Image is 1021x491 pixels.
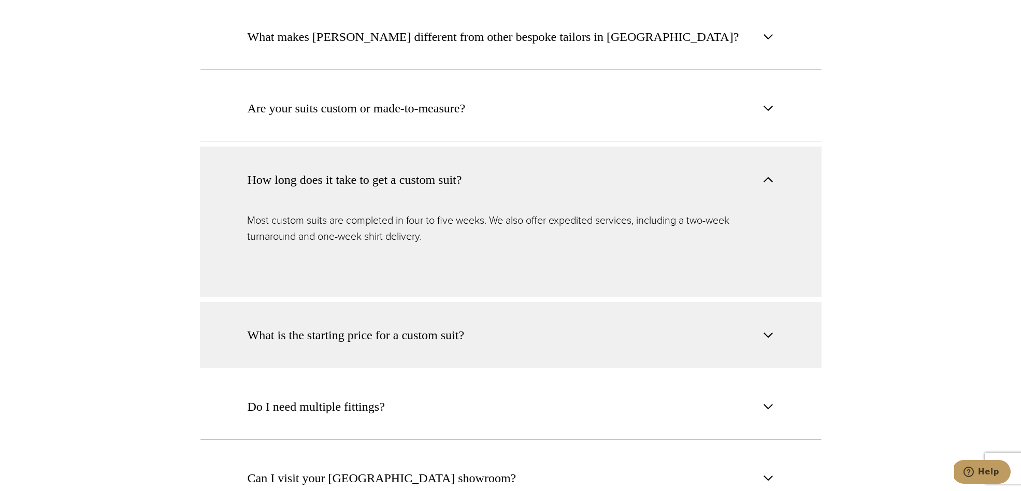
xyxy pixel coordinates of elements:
[248,99,466,118] span: Are your suits custom or made-to-measure?
[200,302,822,368] button: What is the starting price for a custom suit?
[248,397,385,416] span: Do I need multiple fittings?
[248,469,516,487] span: Can I visit your [GEOGRAPHIC_DATA] showroom?
[200,4,822,70] button: What makes [PERSON_NAME] different from other bespoke tailors in [GEOGRAPHIC_DATA]?
[247,212,774,244] p: Most custom suits are completed in four to five weeks. We also offer expedited services, includin...
[200,147,822,212] button: How long does it take to get a custom suit?
[200,75,822,141] button: Are your suits custom or made-to-measure?
[200,373,822,440] button: Do I need multiple fittings?
[248,27,739,46] span: What makes [PERSON_NAME] different from other bespoke tailors in [GEOGRAPHIC_DATA]?
[200,212,822,297] div: How long does it take to get a custom suit?
[248,326,465,344] span: What is the starting price for a custom suit?
[954,460,1011,486] iframe: Opens a widget where you can chat to one of our agents
[248,170,462,189] span: How long does it take to get a custom suit?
